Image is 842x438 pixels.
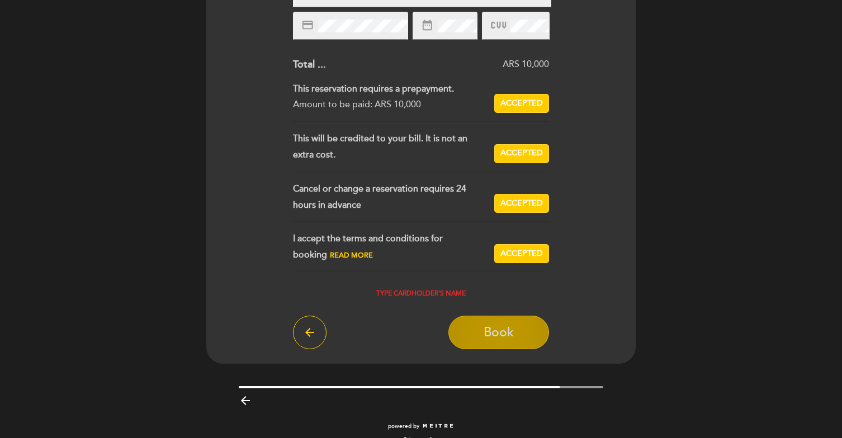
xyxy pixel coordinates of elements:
[301,19,314,31] i: credit_card
[500,147,543,159] span: Accepted
[494,194,549,213] button: Accepted
[303,326,316,339] i: arrow_back
[330,251,373,260] span: Read more
[293,97,486,113] div: Amount to be paid: ARS 10,000
[293,181,495,213] div: Cancel or change a reservation requires 24 hours in advance
[293,290,550,298] div: Type cardholder's name
[494,94,549,113] button: Accepted
[484,325,514,340] span: Book
[293,316,327,349] button: arrow_back
[500,248,543,260] span: Accepted
[293,58,326,70] span: Total ...
[494,144,549,163] button: Accepted
[448,316,549,349] button: Book
[293,131,495,163] div: This will be credited to your bill. It is not an extra cost.
[500,98,543,109] span: Accepted
[293,81,486,97] div: This reservation requires a prepayment.
[293,231,495,263] div: I accept the terms and conditions for booking
[239,394,252,407] i: arrow_backward
[326,58,550,71] div: ARS 10,000
[500,198,543,210] span: Accepted
[422,423,454,429] img: MEITRE
[494,244,549,263] button: Accepted
[421,19,433,31] i: date_range
[388,422,419,430] span: powered by
[388,422,454,430] a: powered by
